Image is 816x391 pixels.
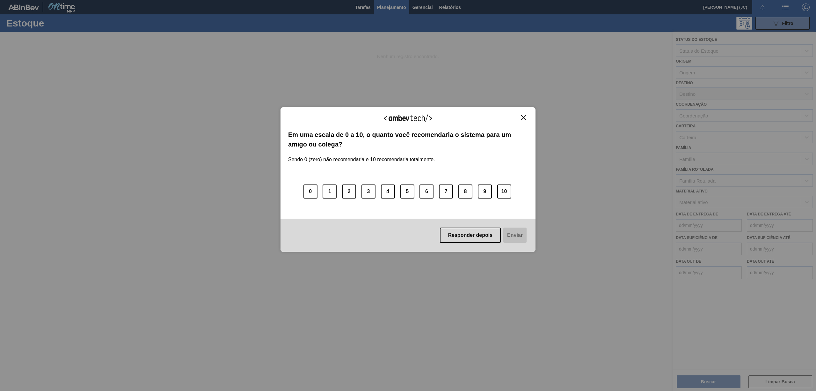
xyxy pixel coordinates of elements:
[478,184,492,199] button: 9
[384,114,432,122] img: Logo Ambevtech
[458,184,472,199] button: 8
[303,184,317,199] button: 0
[439,184,453,199] button: 7
[519,115,528,120] button: Close
[288,149,435,162] label: Sendo 0 (zero) não recomendaria e 10 recomendaria totalmente.
[497,184,511,199] button: 10
[342,184,356,199] button: 2
[381,184,395,199] button: 4
[521,115,526,120] img: Close
[288,130,528,149] label: Em uma escala de 0 a 10, o quanto você recomendaria o sistema para um amigo ou colega?
[400,184,414,199] button: 5
[440,228,501,243] button: Responder depois
[323,184,337,199] button: 1
[361,184,375,199] button: 3
[419,184,433,199] button: 6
